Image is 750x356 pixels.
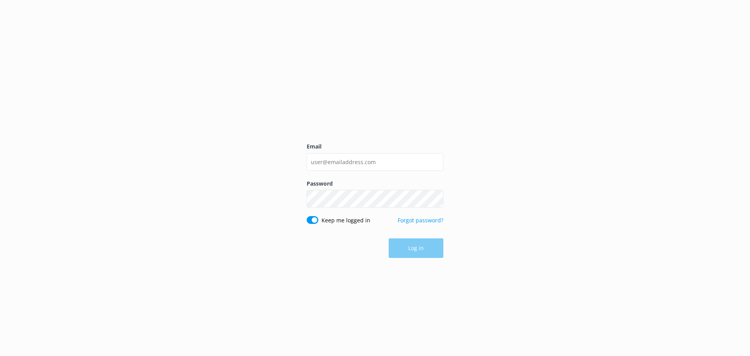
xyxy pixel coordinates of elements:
[321,216,370,225] label: Keep me logged in
[307,153,443,171] input: user@emailaddress.com
[307,142,443,151] label: Email
[307,179,443,188] label: Password
[398,216,443,224] a: Forgot password?
[428,191,443,207] button: Show password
